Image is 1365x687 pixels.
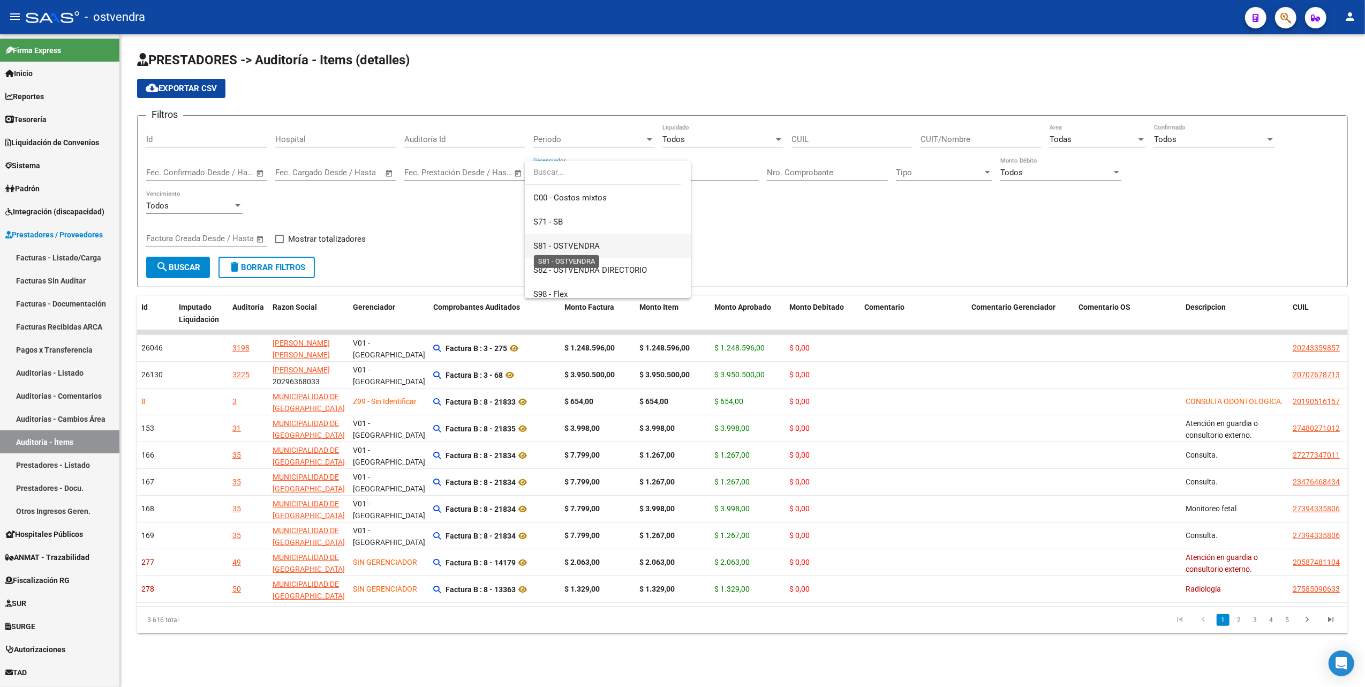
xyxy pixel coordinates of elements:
[533,241,600,251] span: S81 - OSTVENDRA
[533,193,607,203] span: C00 - Costos mixtos
[533,265,647,275] span: S82 - OSTVENDRA DIRECTORIO
[533,289,568,299] span: S98 - Flex
[533,217,563,227] span: S71 - SB
[1329,651,1354,676] div: Open Intercom Messenger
